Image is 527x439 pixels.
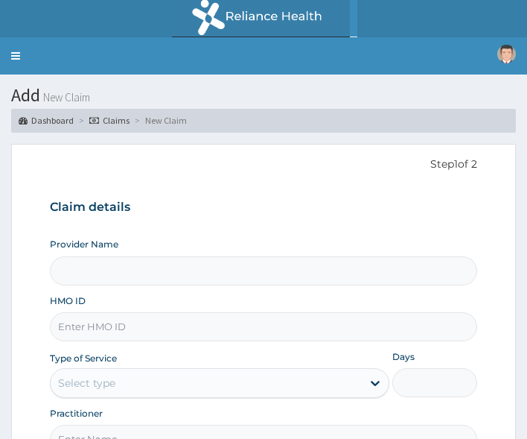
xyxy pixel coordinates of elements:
label: Provider Name [50,238,118,250]
label: HMO ID [50,294,86,307]
a: Dashboard [19,114,74,127]
label: Days [392,350,415,363]
a: Claims [89,114,130,127]
h3: Claim details [50,199,478,215]
label: Type of Service [50,352,117,364]
small: New Claim [40,92,90,103]
li: New Claim [131,114,187,127]
label: Practitioner [50,407,103,420]
div: Select type [58,376,115,391]
h1: Add [11,86,516,105]
p: Step 1 of 2 [50,157,478,173]
img: User Image [497,45,516,63]
input: Enter HMO ID [50,312,478,341]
